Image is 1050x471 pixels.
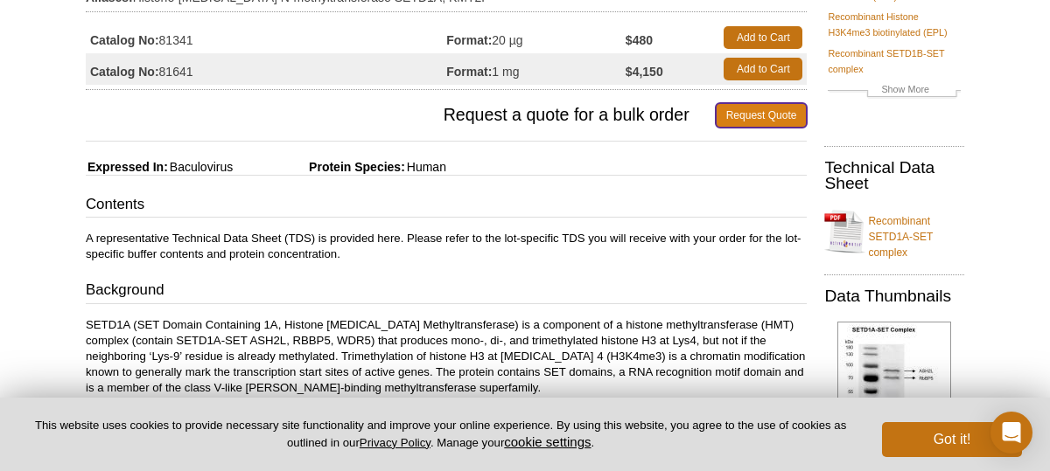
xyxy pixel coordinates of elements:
strong: Catalog No: [90,64,159,80]
img: Recombinant SETD1A-SET Complex [837,322,951,458]
span: Baculovirus [168,160,233,174]
span: Expressed In: [86,160,168,174]
a: Show More [828,81,961,101]
a: Privacy Policy [360,436,430,449]
td: 81341 [86,22,446,53]
a: Add to Cart [724,26,802,49]
strong: Format: [446,32,492,48]
a: Recombinant Histone H3K4me3 biotinylated (EPL) [828,9,961,40]
strong: Format: [446,64,492,80]
a: Recombinant SETD1A-SET complex [824,203,964,260]
a: Request Quote [716,103,808,128]
h2: Data Thumbnails [824,288,964,304]
p: This website uses cookies to provide necessary site functionality and improve your online experie... [28,418,853,451]
td: 1 mg [446,53,626,85]
span: Human [405,160,446,174]
strong: Catalog No: [90,32,159,48]
h3: Contents [86,194,807,218]
button: cookie settings [504,434,591,449]
div: Open Intercom Messenger [990,412,1032,454]
p: A representative Technical Data Sheet (TDS) is provided here. Please refer to the lot-specific TD... [86,231,807,262]
a: Add to Cart [724,58,802,80]
td: 20 µg [446,22,626,53]
h2: Technical Data Sheet [824,160,964,191]
h3: Background [86,280,807,304]
button: Got it! [882,422,1022,457]
td: 81641 [86,53,446,85]
strong: $4,150 [626,64,663,80]
span: Request a quote for a bulk order [86,103,716,128]
p: SETD1A (SET Domain Containing 1A, Histone [MEDICAL_DATA] Methyltransferase) is a component of a h... [86,317,807,396]
span: Protein Species: [236,160,405,174]
strong: $480 [626,32,653,48]
a: Recombinant SETD1B-SET complex [828,45,961,77]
